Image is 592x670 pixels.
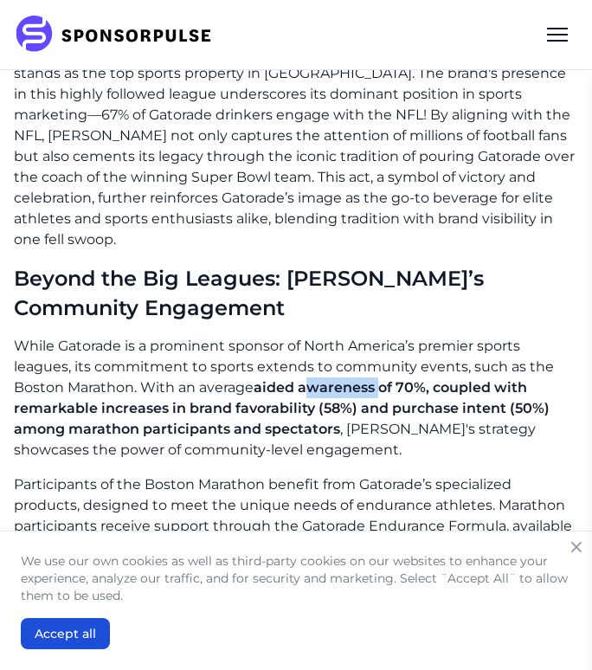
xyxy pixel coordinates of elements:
[505,587,592,670] iframe: Chat Widget
[14,42,578,250] p: Gatorade’s influence is particularly notable in its NFL sponsorship, a league that stands as the ...
[14,264,578,322] h2: Beyond the Big Leagues: [PERSON_NAME]’s Community Engagement
[14,379,550,437] span: aided awareness of 70%, coupled with remarkable increases in brand favorability (58%) and purchas...
[14,336,578,461] p: While Gatorade is a prominent sponsor of North America’s premier sports leagues, its commitment t...
[537,14,578,55] div: Menu
[14,474,578,641] p: Participants of the Boston Marathon benefit from Gatorade’s specialized products, designed to mee...
[505,587,592,670] div: 聊天小工具
[21,618,110,649] button: Accept all
[14,16,224,54] img: SponsorPulse
[564,535,589,559] button: Close
[21,552,571,604] p: We use our own cookies as well as third-party cookies on our websites to enhance your experience,...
